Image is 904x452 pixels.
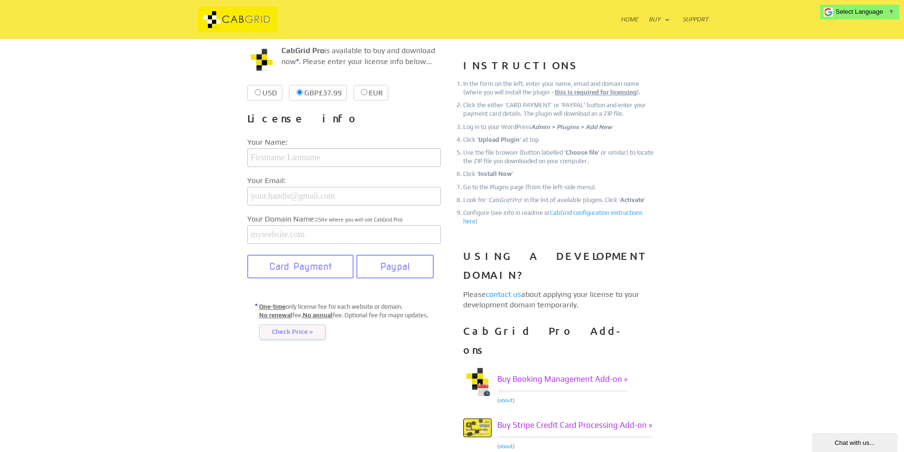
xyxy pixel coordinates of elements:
[361,89,367,95] input: EUR
[247,46,441,74] p: is available to buy and download now . Please enter your license info below...
[289,85,347,101] label: GBP
[463,80,657,97] li: In the form on the left, enter your name, email and domain name (where you will install the plugi...
[281,46,324,55] strong: CabGrid Pro
[463,56,657,80] h3: INSTRUCTIONS
[463,247,657,289] h3: USING A DEVELOPMENT DOMAIN?
[463,101,657,118] li: Click the either ‘CARD PAYMENT’ or 'PAYPAL' button and enter your payment card details. The plugi...
[478,170,512,177] strong: Install Now
[555,89,637,96] u: this is required for licensing
[247,255,354,278] button: Card Payment
[463,368,492,396] img: Taxi Booking WordPress Plugin
[486,290,521,299] a: contact us
[259,303,441,339] p: only license fee for each website or domain. fee. fee. Optional fee for major updates.
[316,217,403,222] span: (Site where you will use CabGrid Pro)
[247,213,441,225] label: Your Domain Name:
[259,324,326,340] span: Check Price »
[247,136,441,148] label: Your Name:
[255,89,261,95] input: USD
[356,255,434,278] button: Paypal
[354,85,388,101] label: EUR
[259,312,292,319] u: No renewal
[463,196,657,204] li: Look for ‘ ‘ in the list of available plugins. Click ‘ ‘
[303,312,333,319] u: No annual
[463,322,657,364] h3: CabGrid Pro Add-ons
[463,148,657,166] li: Use the file browser (button labelled ‘ ‘ or similar) to locate the ZIP file you downloaded on yo...
[497,414,652,437] a: Buy Stripe Credit Card Processing Add-on »
[463,170,657,178] li: Click ‘ ‘
[489,196,521,203] em: CabGrid Pro
[463,136,657,144] li: Click ‘ ‘ at top
[463,123,657,131] li: Log in to your WordPress
[259,303,286,310] u: One-time
[649,16,670,39] a: Buy
[247,148,441,167] input: Firstname Lastname
[463,289,657,311] p: Please about applying your license to your development domain temporarily.
[499,397,513,403] a: about
[885,8,886,15] span: ​
[198,7,278,33] img: CabGrid
[463,209,643,225] a: CabGrid configuration instructions here
[531,123,612,130] em: Admin > Plugins > Add New
[247,85,282,101] label: USD
[566,149,598,156] strong: Choose file
[478,136,520,143] strong: Upload Plugin
[247,109,441,133] h3: License info
[812,431,899,452] iframe: chat widget
[463,209,657,226] li: Configure (see info in readme or )
[247,175,441,187] label: Your Email:
[247,225,441,244] input: mywebsite.com
[836,8,883,15] span: Select Language
[247,46,276,74] img: CabGrid WordPress Plugin
[463,414,492,442] img: Stripe WordPress Plugin
[888,8,895,15] span: ▼
[497,368,627,391] a: Buy Booking Management Add-on »
[247,187,441,205] input: your.handle@gmail.com
[297,89,303,95] input: GBP£37.99
[620,196,644,203] strong: Activate
[836,8,895,15] a: Select Language​
[682,16,708,39] a: Support
[499,443,513,449] a: about
[497,443,515,449] span: ( )
[318,88,342,97] span: £37.99
[463,183,657,192] li: Go to the Plugins page (from the left-side menu).
[497,397,515,403] span: ( )
[621,16,638,39] a: Home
